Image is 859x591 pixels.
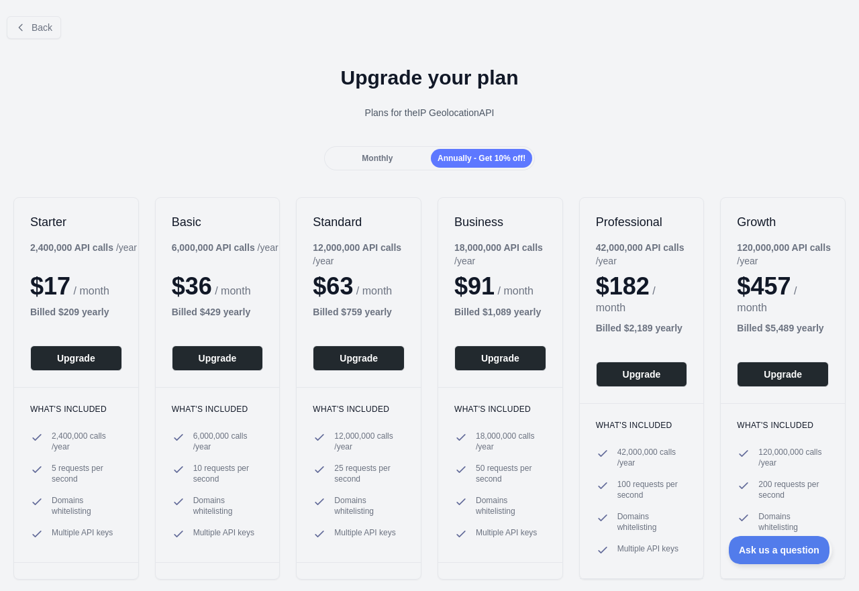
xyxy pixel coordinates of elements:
div: / year [313,241,421,268]
h2: Business [454,214,546,230]
span: $ 91 [454,272,495,300]
span: $ 63 [313,272,353,300]
b: 12,000,000 API calls [313,242,401,253]
h2: Professional [596,214,688,230]
div: / year [737,241,845,268]
h2: Standard [313,214,405,230]
h2: Growth [737,214,829,230]
div: / year [454,241,562,268]
span: $ 182 [596,272,650,300]
iframe: Toggle Customer Support [729,536,832,564]
b: 18,000,000 API calls [454,242,543,253]
b: 120,000,000 API calls [737,242,831,253]
b: 42,000,000 API calls [596,242,685,253]
span: $ 457 [737,272,791,300]
div: / year [596,241,704,268]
